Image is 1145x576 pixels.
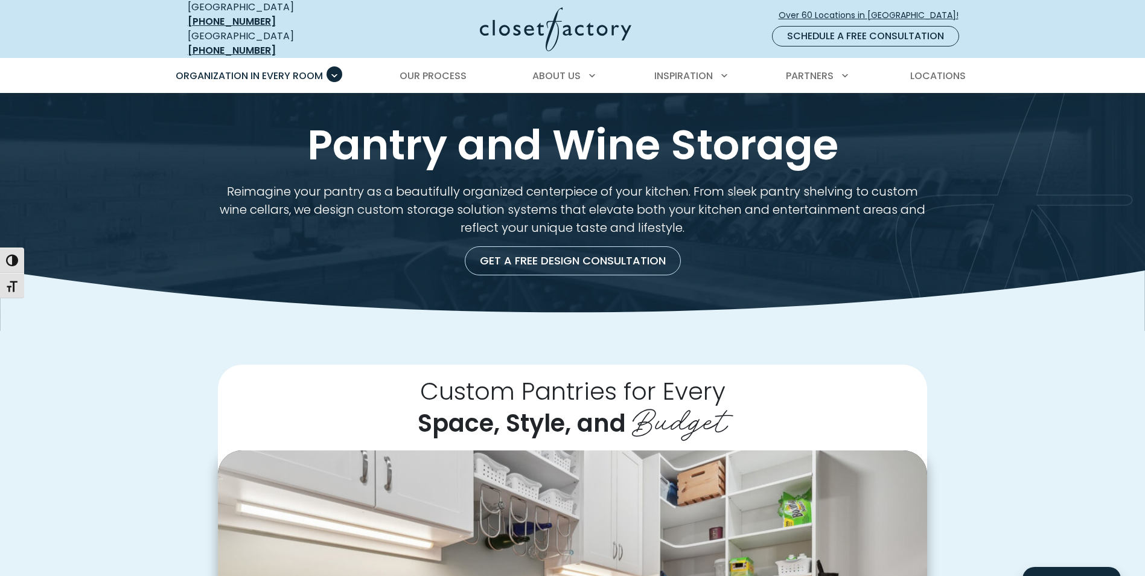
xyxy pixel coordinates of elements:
[167,59,978,93] nav: Primary Menu
[465,246,681,275] a: Get a Free Design Consultation
[786,69,834,83] span: Partners
[778,5,969,26] a: Over 60 Locations in [GEOGRAPHIC_DATA]!
[910,69,966,83] span: Locations
[218,182,927,237] p: Reimagine your pantry as a beautifully organized centerpiece of your kitchen. From sleek pantry s...
[420,374,726,408] span: Custom Pantries for Every
[185,122,960,168] h1: Pantry and Wine Storage
[176,69,323,83] span: Organization in Every Room
[188,14,276,28] a: [PHONE_NUMBER]
[480,7,631,51] img: Closet Factory Logo
[654,69,713,83] span: Inspiration
[188,29,363,58] div: [GEOGRAPHIC_DATA]
[779,9,968,22] span: Over 60 Locations in [GEOGRAPHIC_DATA]!
[532,69,581,83] span: About Us
[418,406,626,440] span: Space, Style, and
[632,394,727,442] span: Budget
[400,69,467,83] span: Our Process
[772,26,959,46] a: Schedule a Free Consultation
[188,43,276,57] a: [PHONE_NUMBER]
